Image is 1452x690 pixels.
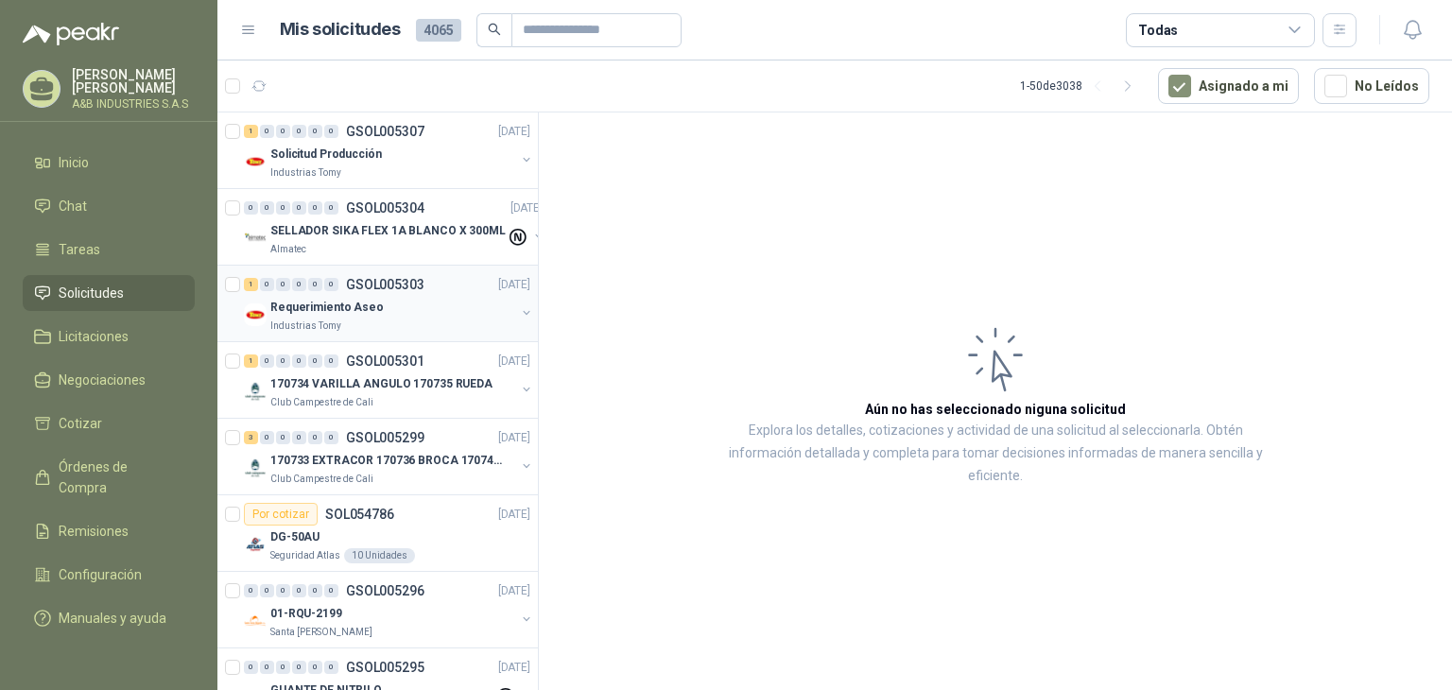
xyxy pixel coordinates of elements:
[244,610,267,632] img: Company Logo
[308,125,322,138] div: 0
[270,146,382,164] p: Solicitud Producción
[23,188,195,224] a: Chat
[324,125,338,138] div: 0
[308,431,322,444] div: 0
[23,145,195,181] a: Inicio
[23,362,195,398] a: Negociaciones
[270,605,342,623] p: 01-RQU-2199
[260,431,274,444] div: 0
[244,273,534,334] a: 1 0 0 0 0 0 GSOL005303[DATE] Company LogoRequerimiento AseoIndustrias Tomy
[59,283,124,303] span: Solicitudes
[23,232,195,267] a: Tareas
[270,452,506,470] p: 170733 EXTRACOR 170736 BROCA 170743 PORTACAND
[244,278,258,291] div: 1
[23,600,195,636] a: Manuales y ayuda
[270,299,384,317] p: Requerimiento Aseo
[244,457,267,479] img: Company Logo
[260,278,274,291] div: 0
[344,548,415,563] div: 10 Unidades
[292,431,306,444] div: 0
[72,98,195,110] p: A&B INDUSTRIES S.A.S
[346,584,424,597] p: GSOL005296
[244,201,258,215] div: 0
[498,506,530,524] p: [DATE]
[59,564,142,585] span: Configuración
[292,125,306,138] div: 0
[865,399,1126,420] h3: Aún no has seleccionado niguna solicitud
[72,68,195,95] p: [PERSON_NAME] [PERSON_NAME]
[23,405,195,441] a: Cotizar
[276,661,290,674] div: 0
[270,395,373,410] p: Club Campestre de Cali
[346,661,424,674] p: GSOL005295
[498,582,530,600] p: [DATE]
[416,19,461,42] span: 4065
[59,196,87,216] span: Chat
[23,513,195,549] a: Remisiones
[23,449,195,506] a: Órdenes de Compra
[324,354,338,368] div: 0
[270,242,306,257] p: Almatec
[244,584,258,597] div: 0
[244,431,258,444] div: 3
[270,319,341,334] p: Industrias Tomy
[280,16,401,43] h1: Mis solicitudes
[1158,68,1299,104] button: Asignado a mi
[244,125,258,138] div: 1
[276,278,290,291] div: 0
[346,125,424,138] p: GSOL005307
[270,375,493,393] p: 170734 VARILLA ANGULO 170735 RUEDA
[244,380,267,403] img: Company Logo
[244,120,534,181] a: 1 0 0 0 0 0 GSOL005307[DATE] Company LogoSolicitud ProducciónIndustrias Tomy
[59,457,177,498] span: Órdenes de Compra
[498,276,530,294] p: [DATE]
[498,123,530,141] p: [DATE]
[270,548,340,563] p: Seguridad Atlas
[292,278,306,291] div: 0
[292,661,306,674] div: 0
[292,201,306,215] div: 0
[276,431,290,444] div: 0
[308,661,322,674] div: 0
[244,579,534,640] a: 0 0 0 0 0 0 GSOL005296[DATE] Company Logo01-RQU-2199Santa [PERSON_NAME]
[270,528,320,546] p: DG-50AU
[270,222,506,240] p: SELLADOR SIKA FLEX 1A BLANCO X 300ML
[498,659,530,677] p: [DATE]
[260,125,274,138] div: 0
[244,661,258,674] div: 0
[346,431,424,444] p: GSOL005299
[244,197,546,257] a: 0 0 0 0 0 0 GSOL005304[DATE] Company LogoSELLADOR SIKA FLEX 1A BLANCO X 300MLAlmatec
[324,201,338,215] div: 0
[59,521,129,542] span: Remisiones
[270,165,341,181] p: Industrias Tomy
[488,23,501,36] span: search
[59,608,166,629] span: Manuales y ayuda
[292,354,306,368] div: 0
[260,354,274,368] div: 0
[217,495,538,572] a: Por cotizarSOL054786[DATE] Company LogoDG-50AUSeguridad Atlas10 Unidades
[244,354,258,368] div: 1
[59,239,100,260] span: Tareas
[728,420,1263,488] p: Explora los detalles, cotizaciones y actividad de una solicitud al seleccionarla. Obtén informaci...
[244,227,267,250] img: Company Logo
[308,201,322,215] div: 0
[324,661,338,674] div: 0
[23,23,119,45] img: Logo peakr
[23,557,195,593] a: Configuración
[308,584,322,597] div: 0
[59,326,129,347] span: Licitaciones
[346,201,424,215] p: GSOL005304
[1138,20,1178,41] div: Todas
[59,370,146,390] span: Negociaciones
[498,429,530,447] p: [DATE]
[308,278,322,291] div: 0
[324,278,338,291] div: 0
[324,584,338,597] div: 0
[23,275,195,311] a: Solicitudes
[276,584,290,597] div: 0
[510,199,543,217] p: [DATE]
[324,431,338,444] div: 0
[276,354,290,368] div: 0
[59,152,89,173] span: Inicio
[244,350,534,410] a: 1 0 0 0 0 0 GSOL005301[DATE] Company Logo170734 VARILLA ANGULO 170735 RUEDAClub Campestre de Cali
